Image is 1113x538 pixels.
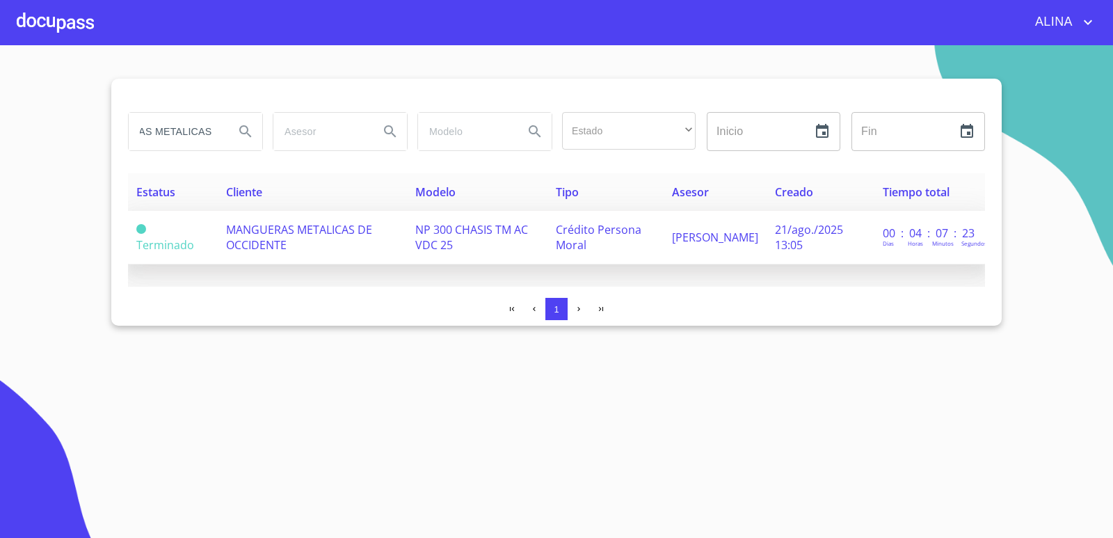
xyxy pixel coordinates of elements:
span: Modelo [415,184,456,200]
span: ALINA [1025,11,1080,33]
button: Search [374,115,407,148]
span: MANGUERAS METALICAS DE OCCIDENTE [226,222,372,253]
span: Tipo [556,184,579,200]
div: ​ [562,112,696,150]
p: Dias [883,239,894,247]
span: 1 [554,304,559,315]
input: search [273,113,368,150]
span: NP 300 CHASIS TM AC VDC 25 [415,222,528,253]
span: Tiempo total [883,184,950,200]
span: Cliente [226,184,262,200]
span: Creado [775,184,813,200]
p: 00 : 04 : 07 : 23 [883,226,977,241]
span: Asesor [672,184,709,200]
span: 21/ago./2025 13:05 [775,222,843,253]
p: Minutos [932,239,954,247]
button: 1 [545,298,568,320]
button: Search [229,115,262,148]
span: Terminado [136,224,146,234]
p: Segundos [961,239,987,247]
input: search [418,113,513,150]
span: Estatus [136,184,175,200]
span: Crédito Persona Moral [556,222,641,253]
button: Search [518,115,552,148]
button: account of current user [1025,11,1096,33]
p: Horas [908,239,923,247]
input: search [129,113,223,150]
span: [PERSON_NAME] [672,230,758,245]
span: Terminado [136,237,194,253]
